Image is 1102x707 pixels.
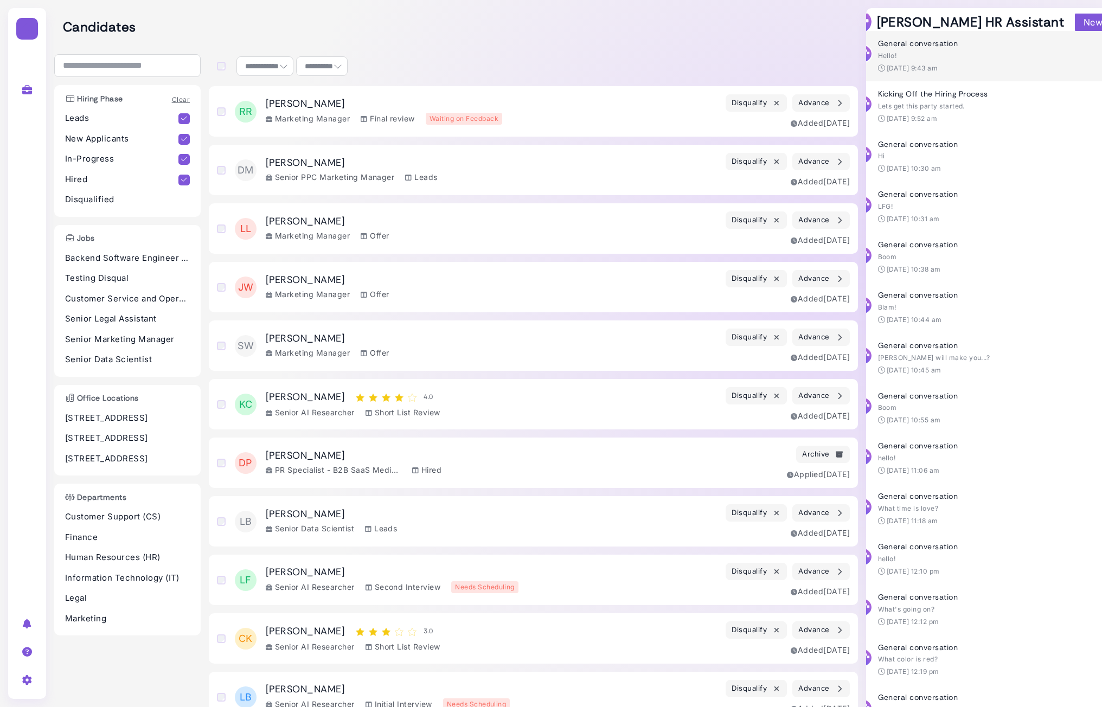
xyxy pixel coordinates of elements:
[726,504,787,522] button: Disqualify
[266,347,350,358] div: Marketing Manager
[732,273,781,285] div: Disqualify
[792,680,850,697] button: Advance
[65,252,190,265] p: Backend Software Engineer (Node.JS)
[266,641,355,652] div: Senior AI Researcher
[65,613,190,625] p: Marketing
[792,211,850,229] button: Advance
[235,159,257,181] span: DM
[235,628,257,650] span: CK
[405,171,437,183] div: Leads
[878,303,896,311] span: Blam!
[726,387,787,404] button: Disqualify
[266,157,438,169] h3: [PERSON_NAME]
[235,452,257,474] span: DP
[235,277,257,298] span: JW
[792,621,850,639] button: Advance
[791,586,850,597] div: Added
[792,153,850,170] button: Advance
[266,450,441,462] h3: [PERSON_NAME]
[878,542,1057,551] h4: General conversation
[823,235,850,245] time: May 05, 2025
[878,593,1057,602] h4: General conversation
[791,234,850,246] div: Added
[361,230,389,241] div: Offer
[726,680,787,697] button: Disqualify
[405,625,418,638] svg: star
[791,351,850,363] div: Added
[878,693,1057,702] h4: General conversation
[266,230,350,241] div: Marketing Manager
[266,567,518,579] h3: [PERSON_NAME]
[361,347,389,358] div: Offer
[878,89,1057,99] h4: Kicking Off the Hiring Process
[887,416,941,424] time: [DATE] 10:55 am
[353,391,366,404] svg: star
[65,412,190,425] p: [STREET_ADDRESS]
[887,215,940,223] time: [DATE] 10:31 am
[235,218,257,240] span: LL
[878,454,896,462] span: hello!
[60,94,129,104] h3: Hiring Phase
[60,394,144,403] h3: Office Locations
[235,335,257,357] span: SW
[65,531,190,544] p: Finance
[266,113,350,124] div: Marketing Manager
[887,567,940,575] time: [DATE] 12:10 pm
[878,403,897,412] span: Boom
[361,113,415,124] div: Final review
[65,353,190,366] p: Senior Data Scientist
[379,625,392,638] svg: star
[878,190,1057,199] h4: General conversation
[726,153,787,170] button: Disqualify
[878,140,1057,149] h4: General conversation
[878,504,939,512] span: What time is love?
[60,234,100,243] h3: Jobs
[792,563,850,580] button: Advance
[823,294,850,303] time: May 05, 2025
[732,98,781,109] div: Disqualify
[787,468,850,480] div: Applied
[878,291,1057,300] h4: General conversation
[798,566,844,577] div: Advance
[798,98,844,109] div: Advance
[798,683,844,695] div: Advance
[887,316,942,324] time: [DATE] 10:44 am
[726,563,787,580] button: Disqualify
[65,153,178,165] p: In-Progress
[266,333,389,345] h3: [PERSON_NAME]
[792,94,850,112] button: Advance
[802,449,844,460] div: Archive
[792,387,850,404] button: Advance
[266,581,355,593] div: Senior AI Researcher
[732,566,781,577] div: Disqualify
[65,453,190,465] p: [STREET_ADDRESS]
[426,113,502,125] div: Waiting on Feedback
[878,202,893,210] span: LFG!
[405,391,418,404] svg: star
[65,511,190,523] p: Customer Support (CS)
[65,333,190,346] p: Senior Marketing Manager
[65,572,190,584] p: Information Technology (IT)
[887,366,941,374] time: [DATE] 10:45 am
[732,332,781,343] div: Disqualify
[792,329,850,346] button: Advance
[732,156,781,168] div: Disqualify
[791,410,850,421] div: Added
[235,569,257,591] span: LF
[798,390,844,402] div: Advance
[732,625,781,636] div: Disqualify
[878,152,885,160] span: Hi
[365,523,397,534] div: Leads
[65,432,190,445] p: [STREET_ADDRESS]
[65,293,190,305] p: Customer Service and Operations Specialist
[878,655,938,663] span: What color is red?
[172,95,190,104] a: Clear
[798,273,844,285] div: Advance
[65,173,178,186] p: Hired
[353,625,366,638] svg: star
[878,441,1057,451] h4: General conversation
[878,102,965,110] span: Lets get this party started.
[266,288,350,300] div: Marketing Manager
[266,171,394,183] div: Senior PPC Marketing Manager
[798,625,844,636] div: Advance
